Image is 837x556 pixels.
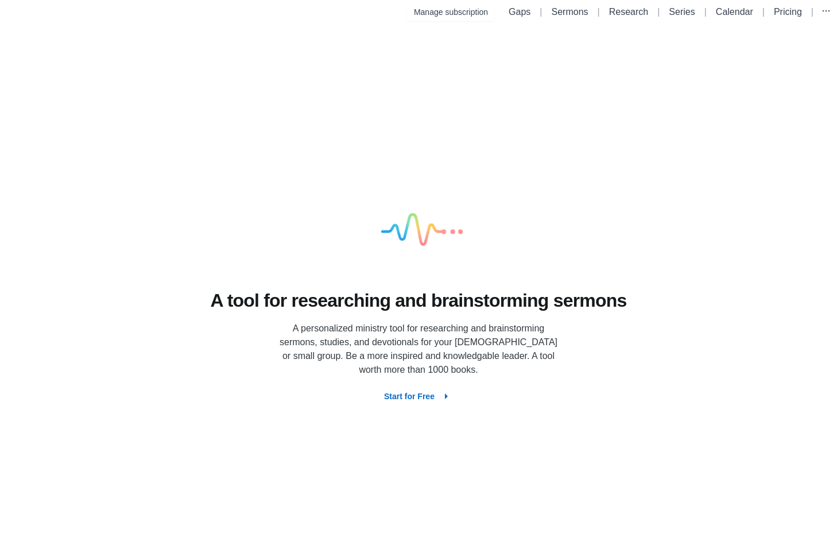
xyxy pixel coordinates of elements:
[375,391,462,401] a: Start for Free
[275,322,562,377] p: A personalized ministry tool for researching and brainstorming sermons, studies, and devotionals ...
[509,7,530,17] a: Gaps
[361,173,476,288] img: logo
[716,7,753,17] a: Calendar
[653,5,664,19] li: |
[758,5,769,19] li: |
[211,288,627,313] h1: A tool for researching and brainstorming sermons
[609,7,648,17] a: Research
[593,5,604,19] li: |
[807,5,818,19] li: |
[535,5,547,19] li: |
[669,7,695,17] a: Series
[407,3,495,21] button: Manage subscription
[375,386,462,407] button: Start for Free
[774,7,802,17] a: Pricing
[552,7,588,17] a: Sermons
[700,5,711,19] li: |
